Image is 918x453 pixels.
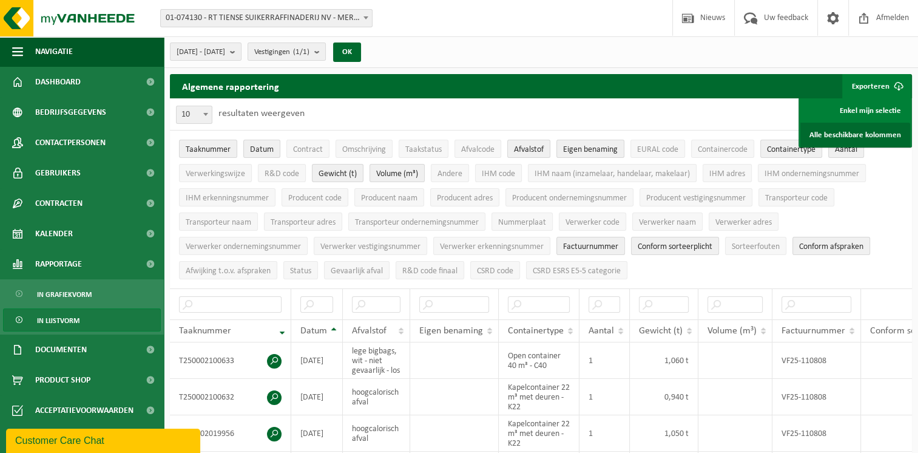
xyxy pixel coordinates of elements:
button: Gevaarlijk afval : Activate to sort [324,261,390,279]
span: Transporteur adres [271,218,336,227]
span: Eigen benaming [563,145,618,154]
iframe: chat widget [6,426,203,453]
span: Producent naam [361,194,417,203]
button: DatumDatum: Activate to sort [243,140,280,158]
span: Datum [300,326,327,336]
span: In lijstvorm [37,309,79,332]
button: Afwijking t.o.v. afsprakenAfwijking t.o.v. afspraken: Activate to sort [179,261,277,279]
a: In grafiekvorm [3,282,161,305]
button: TaakstatusTaakstatus: Activate to sort [399,140,448,158]
button: FactuurnummerFactuurnummer: Activate to sort [556,237,625,255]
td: [DATE] [291,379,343,415]
span: Producent vestigingsnummer [646,194,746,203]
span: Aantal [835,145,857,154]
span: [DATE] - [DATE] [177,43,225,61]
span: Omschrijving [342,145,386,154]
td: lege bigbags, wit - niet gevaarlijk - los [343,342,410,379]
td: [DATE] [291,342,343,379]
span: IHM adres [709,169,745,179]
span: Navigatie [35,36,73,67]
button: IHM erkenningsnummerIHM erkenningsnummer: Activate to sort [179,188,275,206]
button: EURAL codeEURAL code: Activate to sort [630,140,685,158]
td: VF25-110808 [772,342,861,379]
td: VF25-110808 [772,415,861,452]
button: Vestigingen(1/1) [248,43,326,61]
td: VF25-110808 [772,379,861,415]
button: Verwerker codeVerwerker code: Activate to sort [559,213,626,231]
span: Producent code [288,194,342,203]
td: 1,060 t [630,342,698,379]
span: Vestigingen [254,43,309,61]
span: Aantal [589,326,614,336]
span: Containertype [767,145,815,154]
button: Verwerker vestigingsnummerVerwerker vestigingsnummer: Activate to sort [314,237,427,255]
span: Datum [250,145,274,154]
label: resultaten weergeven [218,109,305,118]
span: Gevaarlijk afval [331,267,383,276]
span: Dashboard [35,67,81,97]
h2: Algemene rapportering [170,74,291,98]
span: Sorteerfouten [732,242,780,251]
span: R&D code finaal [402,267,457,276]
span: Transporteur ondernemingsnummer [355,218,479,227]
span: Contract [293,145,323,154]
button: Verwerker erkenningsnummerVerwerker erkenningsnummer: Activate to sort [433,237,550,255]
button: Transporteur codeTransporteur code: Activate to sort [758,188,834,206]
span: Verwerker ondernemingsnummer [186,242,301,251]
span: Verwerkingswijze [186,169,245,179]
button: OmschrijvingOmschrijving: Activate to sort [336,140,393,158]
button: R&D codeR&amp;D code: Activate to sort [258,164,306,182]
span: Rapportage [35,249,82,279]
span: Transporteur code [765,194,828,203]
td: Kapelcontainer 22 m³ met deuren - K22 [499,379,579,415]
span: Documenten [35,335,87,365]
button: Exporteren [842,74,911,98]
button: IHM adresIHM adres: Activate to sort [703,164,752,182]
button: Producent vestigingsnummerProducent vestigingsnummer: Activate to sort [640,188,752,206]
span: Volume (m³) [707,326,757,336]
span: Verwerker code [565,218,619,227]
button: IHM naam (inzamelaar, handelaar, makelaar)IHM naam (inzamelaar, handelaar, makelaar): Activate to... [528,164,697,182]
td: 1,050 t [630,415,698,452]
button: AndereAndere: Activate to sort [431,164,469,182]
a: Alle beschikbare kolommen [800,123,910,147]
button: [DATE] - [DATE] [170,43,241,61]
a: Enkel mijn selectie [800,98,910,123]
span: Producent ondernemingsnummer [512,194,627,203]
span: Contactpersonen [35,128,106,158]
span: Taaknummer [179,326,231,336]
span: 01-074130 - RT TIENSE SUIKERRAFFINADERIJ NV - MERKSEM [161,10,372,27]
button: CSRD codeCSRD code: Activate to sort [470,261,520,279]
span: Nummerplaat [498,218,546,227]
button: Transporteur naamTransporteur naam: Activate to sort [179,213,258,231]
span: IHM erkenningsnummer [186,194,269,203]
span: Acceptatievoorwaarden [35,395,133,426]
span: Containertype [508,326,564,336]
button: ContainercodeContainercode: Activate to sort [691,140,754,158]
button: Producent adresProducent adres: Activate to sort [430,188,499,206]
td: 1 [579,415,630,452]
span: Factuurnummer [781,326,845,336]
button: IHM codeIHM code: Activate to sort [475,164,522,182]
button: SorteerfoutenSorteerfouten: Activate to sort [725,237,786,255]
span: CSRD ESRS E5-5 categorie [533,267,621,276]
span: Conform sorteerplicht [638,242,712,251]
td: hoogcalorisch afval [343,415,410,452]
button: R&D code finaalR&amp;D code finaal: Activate to sort [396,261,464,279]
span: 10 [176,106,212,124]
button: StatusStatus: Activate to sort [283,261,318,279]
span: Transporteur naam [186,218,251,227]
span: Contracten [35,188,83,219]
td: hoogcalorisch afval [343,379,410,415]
span: Gebruikers [35,158,81,188]
button: Verwerker naamVerwerker naam: Activate to sort [632,213,703,231]
button: TaaknummerTaaknummer: Activate to remove sorting [179,140,237,158]
button: Producent ondernemingsnummerProducent ondernemingsnummer: Activate to sort [505,188,633,206]
button: CSRD ESRS E5-5 categorieCSRD ESRS E5-5 categorie: Activate to sort [526,261,627,279]
span: Verwerker naam [639,218,696,227]
button: AfvalstofAfvalstof: Activate to sort [507,140,550,158]
span: Factuurnummer [563,242,618,251]
span: Andere [437,169,462,179]
span: Afwijking t.o.v. afspraken [186,267,271,276]
button: ContainertypeContainertype: Activate to sort [760,140,822,158]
